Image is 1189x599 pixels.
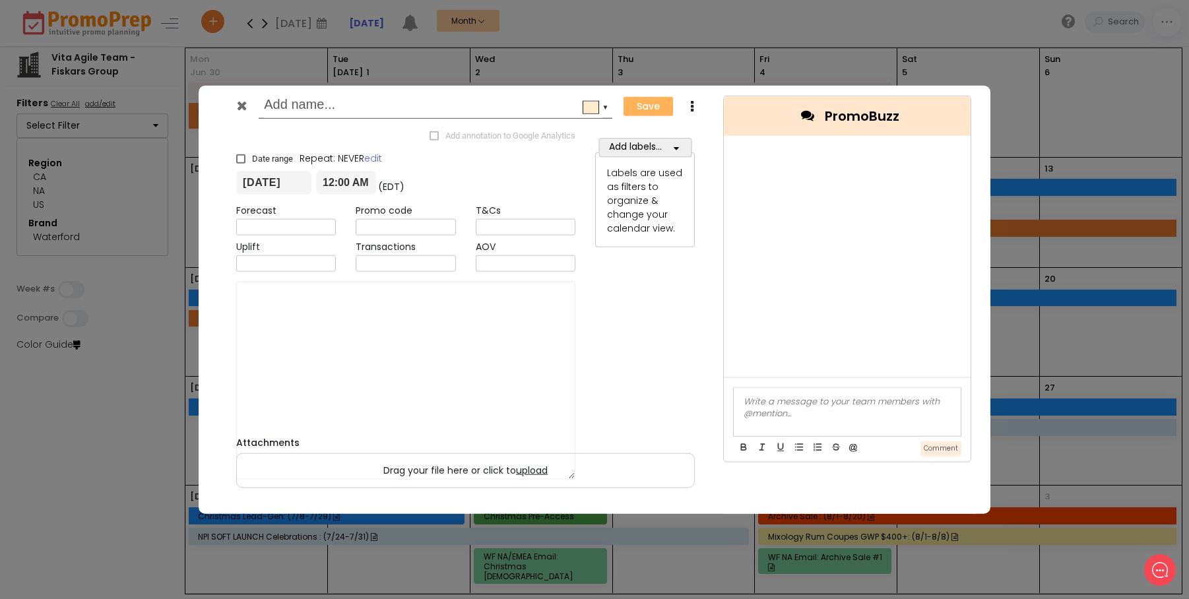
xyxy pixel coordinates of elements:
[20,88,244,109] h2: What can we do to help?
[825,106,899,126] span: PromoBuzz
[236,240,260,254] label: Uplift
[920,441,961,457] button: Comment
[20,133,243,159] button: New conversation
[316,171,376,195] input: Start time
[623,96,674,117] button: Save
[376,171,406,194] div: (EDT)
[356,204,412,218] label: Promo code
[237,453,694,487] label: Drag your file here or click to
[236,204,276,218] label: Forecast
[598,138,691,157] button: Add labels...
[300,151,382,164] span: Repeat: NEVER
[356,240,416,254] label: Transactions
[236,171,311,195] input: From date
[110,461,167,470] span: We run on Gist
[476,204,501,218] label: T&Cs
[476,240,496,254] label: AOV
[20,64,244,85] h1: Hello [PERSON_NAME]!
[1144,554,1176,586] iframe: gist-messenger-bubble-iframe
[85,141,158,151] span: New conversation
[516,463,548,476] span: upload
[364,151,382,164] a: edit
[264,94,602,118] input: Add name...
[607,166,683,235] div: Labels are used as filters to organize & change your calendar view.
[236,437,695,449] h6: Attachments
[252,153,293,165] span: Date range
[602,100,609,111] div: ▼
